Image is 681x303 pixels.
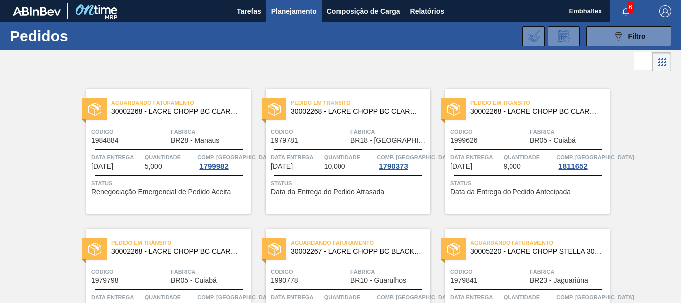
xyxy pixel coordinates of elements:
span: Comp. Carga [197,292,275,302]
span: Data entrega [450,152,501,162]
span: Planejamento [271,5,317,17]
span: Aguardando Faturamento [470,238,610,248]
span: 16/08/2025 [450,163,472,170]
span: Renegociação Emergencial de Pedido Aceita [91,188,231,196]
span: 9,000 [504,163,521,170]
span: Código [271,127,348,137]
span: Pedido em Trânsito [470,98,610,108]
button: Notificações [610,4,642,18]
span: BR23 - Jaguariúna [530,277,588,284]
div: Solicitação de Revisão de Pedidos [548,26,580,46]
div: 1790373 [377,162,410,170]
span: BR28 - Manaus [171,137,219,144]
span: 13/08/2025 [271,163,293,170]
span: Código [91,267,169,277]
span: Comp. Carga [377,292,454,302]
span: Data da Entrega do Pedido Atrasada [271,188,384,196]
img: status [447,103,460,116]
span: Fábrica [171,267,248,277]
span: 1979798 [91,277,119,284]
a: statusPedido em Trânsito30002268 - LACRE CHOPP BC CLARO AF IN65Código1979781FábricaBR18 - [GEOGRA... [251,89,430,214]
span: 1979781 [271,137,298,144]
a: statusPedido em Trânsito30002268 - LACRE CHOPP BC CLARO AF IN65Código1999626FábricaBR05 - CuiabáD... [430,89,610,214]
span: Código [450,267,527,277]
span: 1990778 [271,277,298,284]
div: Visão em Lista [634,52,652,71]
span: Quantidade [504,152,554,162]
span: Comp. Carga [377,152,454,162]
span: Composição de Carga [327,5,400,17]
span: Comp. Carga [556,292,634,302]
span: BR10 - Guarulhos [350,277,406,284]
span: Comp. Carga [197,152,275,162]
span: Status [91,178,248,188]
div: 1799982 [197,162,230,170]
span: 30005220 - LACRE CHOPP STELLA 30L IN65 [470,248,602,255]
span: Status [450,178,607,188]
span: Tarefas [237,5,261,17]
span: 30002268 - LACRE CHOPP BC CLARO AF IN65 [470,108,602,115]
img: status [268,243,281,256]
span: Quantidade [145,292,195,302]
span: Fábrica [171,127,248,137]
div: Importar Negociações dos Pedidos [522,26,545,46]
span: 30002268 - LACRE CHOPP BC CLARO AF IN65 [111,248,243,255]
span: Código [271,267,348,277]
a: Comp. [GEOGRAPHIC_DATA]1799982 [197,152,248,170]
span: Data entrega [271,292,322,302]
span: 10,000 [324,163,345,170]
span: Pedido em Trânsito [291,98,430,108]
span: Data entrega [271,152,322,162]
div: Visão em Cards [652,52,671,71]
div: 1811652 [556,162,589,170]
span: Fábrica [350,267,428,277]
span: BR05 - Cuiabá [530,137,576,144]
img: Logout [659,5,671,17]
span: 1984884 [91,137,119,144]
a: Comp. [GEOGRAPHIC_DATA]1790373 [377,152,428,170]
span: Fábrica [530,267,607,277]
span: Status [271,178,428,188]
span: 1979841 [450,277,478,284]
span: Fábrica [350,127,428,137]
span: 30002268 - LACRE CHOPP BC CLARO AF IN65 [111,108,243,115]
h1: Pedidos [10,30,150,42]
button: Filtro [586,26,671,46]
span: Filtro [628,32,646,40]
span: Aguardando Faturamento [111,98,251,108]
span: 5,000 [145,163,162,170]
img: status [88,103,101,116]
span: Data entrega [91,152,142,162]
span: Fábrica [530,127,607,137]
img: status [88,243,101,256]
span: 30002267 - LACRE CHOPP BC BLACK AF IN65 [291,248,422,255]
span: 6 [627,2,634,13]
span: Quantidade [324,292,375,302]
img: status [447,243,460,256]
span: BR05 - Cuiabá [171,277,217,284]
span: Quantidade [504,292,554,302]
span: Data entrega [91,292,142,302]
span: Código [450,127,527,137]
span: Data da Entrega do Pedido Antecipada [450,188,571,196]
span: Quantidade [324,152,375,162]
span: Pedido em Trânsito [111,238,251,248]
span: 1999626 [450,137,478,144]
a: Comp. [GEOGRAPHIC_DATA]1811652 [556,152,607,170]
span: Relatórios [410,5,444,17]
span: BR18 - Pernambuco [350,137,428,144]
span: Comp. Carga [556,152,634,162]
span: Código [91,127,169,137]
span: 30002268 - LACRE CHOPP BC CLARO AF IN65 [291,108,422,115]
span: Quantidade [145,152,195,162]
span: 07/08/2025 [91,163,113,170]
span: Aguardando Faturamento [291,238,430,248]
img: TNhmsLtSVTkK8tSr43FrP2fwEKptu5GPRR3wAAAABJRU5ErkJggg== [13,7,61,16]
img: status [268,103,281,116]
span: Data entrega [450,292,501,302]
a: statusAguardando Faturamento30002268 - LACRE CHOPP BC CLARO AF IN65Código1984884FábricaBR28 - Man... [71,89,251,214]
